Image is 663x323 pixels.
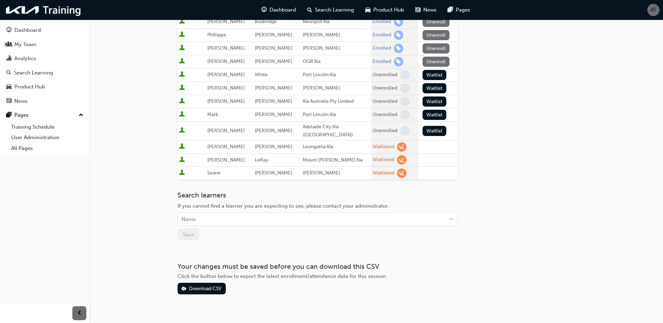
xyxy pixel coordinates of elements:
[423,43,450,53] button: Unenroll
[373,170,394,177] div: Waitlisted
[3,80,86,93] a: Product Hub
[394,30,403,40] span: learningRecordVerb_ENROLL-icon
[373,72,397,78] div: Unenrolled
[303,143,370,151] div: Leongatha Kia
[207,170,221,176] span: Seane
[365,6,370,14] span: car-icon
[3,52,86,65] a: Analytics
[8,143,86,154] a: All Pages
[178,283,226,294] button: Download CSV
[179,45,185,52] span: User is active
[255,32,292,38] span: [PERSON_NAME]
[423,17,450,27] button: Unenroll
[6,70,11,76] span: search-icon
[6,27,12,34] span: guage-icon
[255,112,292,117] span: [PERSON_NAME]
[14,97,28,105] div: News
[179,71,185,78] span: User is active
[6,98,12,105] span: news-icon
[178,203,389,209] span: If you cannot find a learner you are expecting to see, please contact your administrator.
[255,72,268,78] span: White
[442,3,476,17] a: pages-iconPages
[373,85,397,92] div: Unenrolled
[3,109,86,122] button: Pages
[255,19,277,24] span: Busbridge
[207,157,245,163] span: [PERSON_NAME]
[255,45,292,51] span: [PERSON_NAME]
[179,98,185,105] span: User is active
[183,231,194,238] span: Save
[449,215,454,224] span: down-icon
[373,58,391,65] div: Enrolled
[397,155,406,165] span: learningRecordVerb_WAITLIST-icon
[6,56,12,62] span: chart-icon
[373,19,391,25] div: Enrolled
[303,123,370,139] div: Adelaide City Kia ([GEOGRAPHIC_DATA])
[255,98,292,104] span: [PERSON_NAME]
[400,70,410,80] span: learningRecordVerb_NONE-icon
[255,144,292,150] span: [PERSON_NAME]
[3,95,86,108] a: News
[373,6,404,14] span: Product Hub
[373,128,397,134] div: Unenrolled
[303,98,370,106] div: Kia Australia Pty Limited
[6,42,12,48] span: people-icon
[423,6,437,14] span: News
[303,84,370,92] div: [PERSON_NAME]
[179,31,185,38] span: User is active
[207,144,245,150] span: [PERSON_NAME]
[303,44,370,52] div: [PERSON_NAME]
[303,58,370,66] div: OGR Kia
[181,215,196,223] div: Name
[14,111,29,119] div: Pages
[179,143,185,150] span: User is active
[423,70,447,80] button: Waitlist
[373,98,397,105] div: Unenrolled
[207,45,245,51] span: [PERSON_NAME]
[3,38,86,51] a: My Team
[307,6,312,14] span: search-icon
[207,128,245,134] span: [PERSON_NAME]
[650,6,656,14] span: AT
[315,6,354,14] span: Search Learning
[3,3,84,17] img: kia-training
[8,122,86,132] a: Training Schedule
[400,126,410,136] span: learningRecordVerb_NONE-icon
[255,128,292,134] span: [PERSON_NAME]
[207,19,245,24] span: [PERSON_NAME]
[423,57,450,67] button: Unenroll
[207,98,245,104] span: [PERSON_NAME]
[14,83,45,91] div: Product Hub
[415,6,420,14] span: news-icon
[373,45,391,52] div: Enrolled
[303,169,370,177] div: [PERSON_NAME]
[373,157,394,163] div: Waitlisted
[179,127,185,134] span: User is active
[394,57,403,66] span: learningRecordVerb_ENROLL-icon
[647,4,660,16] button: AT
[179,18,185,25] span: User is active
[207,85,245,91] span: [PERSON_NAME]
[423,83,447,93] button: Waitlist
[79,111,84,120] span: up-icon
[397,142,406,152] span: learningRecordVerb_WAITLIST-icon
[77,309,82,318] span: prev-icon
[14,26,41,34] div: Dashboard
[189,286,222,292] div: Download CSV
[261,6,267,14] span: guage-icon
[448,6,453,14] span: pages-icon
[269,6,296,14] span: Dashboard
[423,30,450,40] button: Unenroll
[255,85,292,91] span: [PERSON_NAME]
[373,144,394,150] div: Waitlisted
[3,66,86,79] a: Search Learning
[255,157,268,163] span: LeRay
[394,17,403,27] span: learningRecordVerb_ENROLL-icon
[456,6,470,14] span: Pages
[14,41,36,49] div: My Team
[207,112,218,117] span: Mark
[179,157,185,164] span: User is active
[207,32,226,38] span: Phillippa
